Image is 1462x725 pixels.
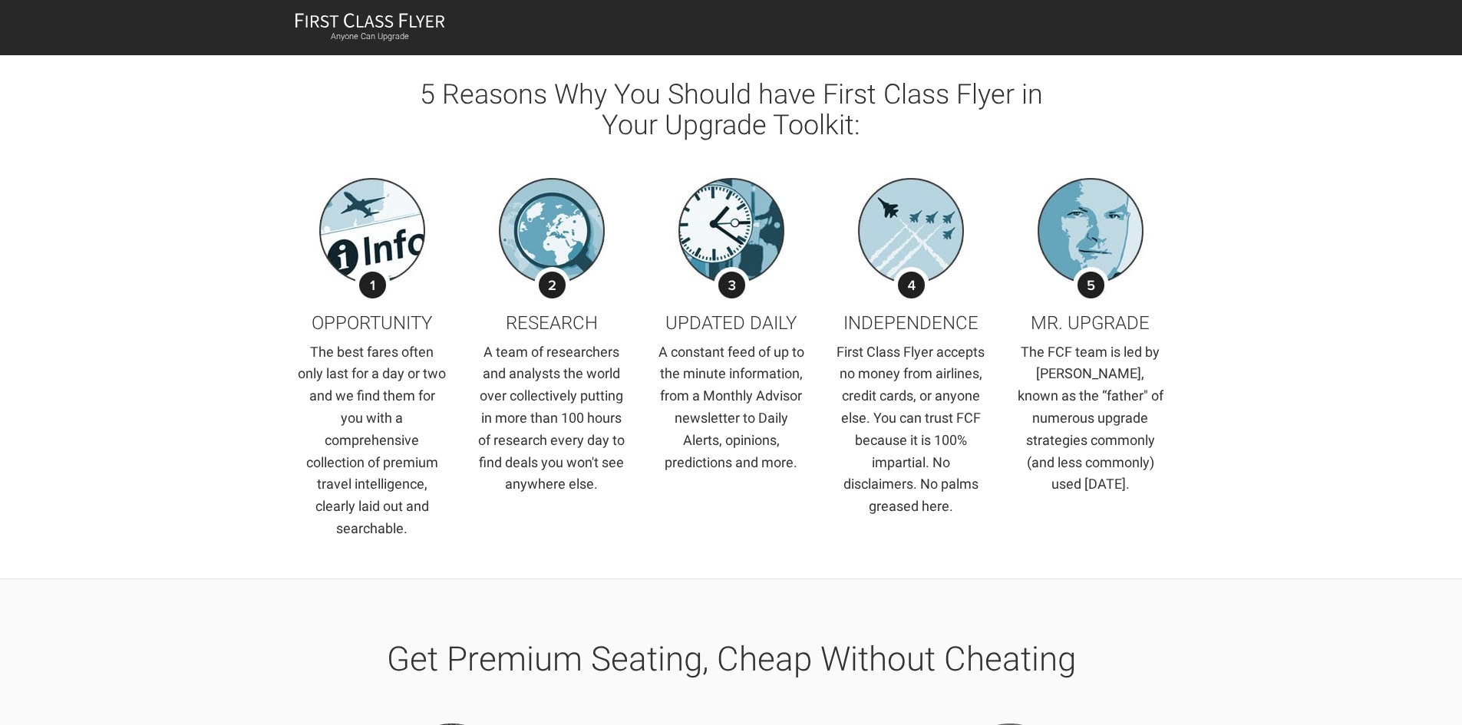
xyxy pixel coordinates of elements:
span: OPPORTUNITY [312,312,432,334]
span: RESEARCH [506,312,598,334]
img: fcf_5_reasons_04 [854,171,968,302]
img: fcf_5_reasons_02 [495,171,609,302]
p: A team of researchers and analysts the world over collectively putting in more than 100 hours of ... [477,341,626,504]
p: A constant feed of up to the minute information, from a Monthly Advisor newsletter to Daily Alert... [657,341,806,482]
span: 5 Reasons Why You Should have First Class Flyer in Your Upgrade Toolkit: [420,78,1043,141]
img: fcf_5_reasons_05 [1034,171,1147,302]
img: fcf_5_reasons_03 [675,171,788,302]
span: INDEPENDENCE [843,312,979,334]
a: First Class FlyerAnyone Can Upgrade [295,12,445,43]
small: Anyone Can Upgrade [295,31,445,42]
p: The best fares often only last for a day or two and we find them for you with a comprehensive col... [298,341,447,548]
img: First Class Flyer [295,12,445,28]
span: Get Premium Seating, Cheap Without Cheating [387,639,1076,679]
span: UPDATED DAILY [665,312,797,334]
p: First Class Flyer accepts no money from airlines, credit cards, or anyone else. You can trust FCF... [837,341,985,526]
p: The FCF team is led by [PERSON_NAME], known as the “father" of numerous upgrade strategies common... [1016,341,1165,504]
img: fcf_5_reasons_01 [315,171,429,302]
span: MR. UPGRADE [1031,312,1150,334]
